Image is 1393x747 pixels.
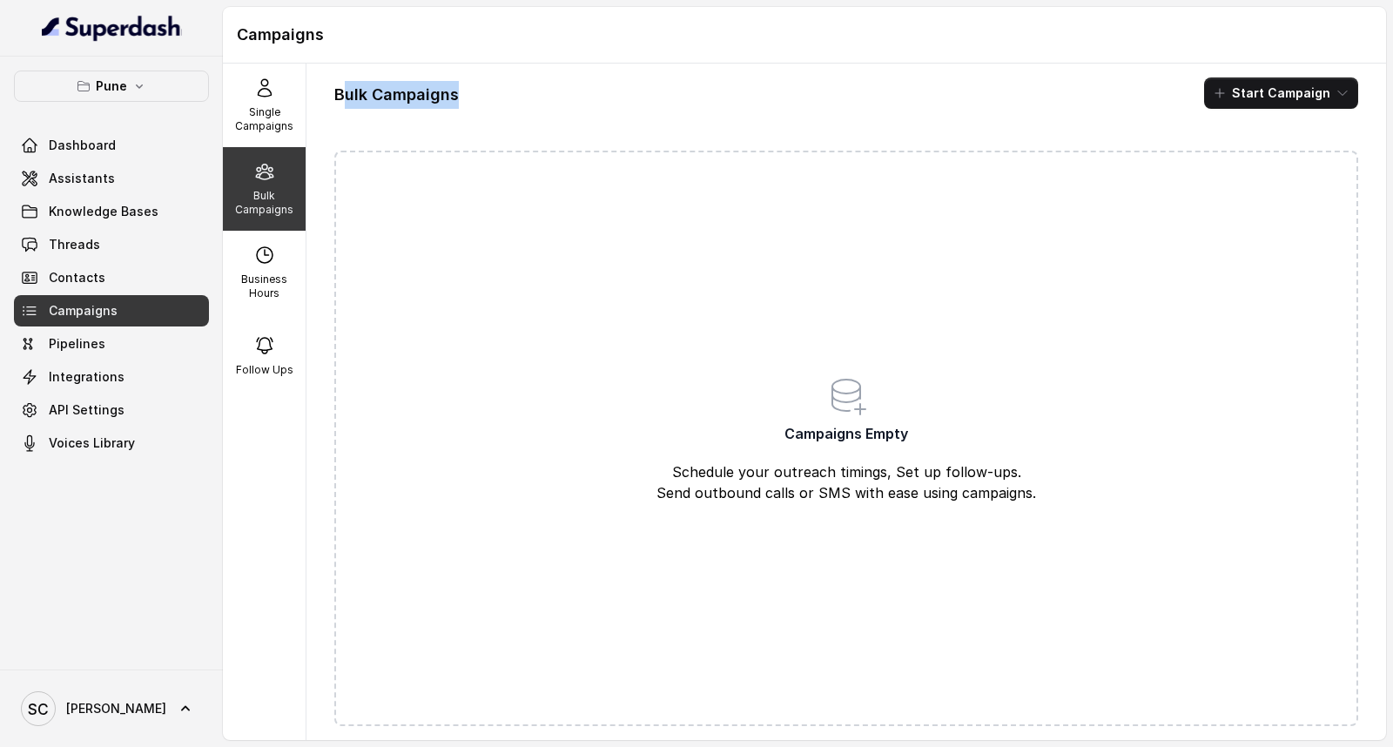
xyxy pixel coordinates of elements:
a: API Settings [14,394,209,426]
span: Campaigns [49,302,118,320]
a: Voices Library [14,427,209,459]
a: Campaigns [14,295,209,326]
span: Campaigns Empty [784,423,908,444]
p: Bulk Campaigns [230,189,299,217]
span: Integrations [49,368,124,386]
span: Contacts [49,269,105,286]
h1: Bulk Campaigns [334,81,459,109]
a: Contacts [14,262,209,293]
text: SC [28,700,49,718]
h1: Campaigns [237,21,1372,49]
p: Business Hours [230,273,299,300]
p: Follow Ups [236,363,293,377]
img: light.svg [42,14,182,42]
button: Pune [14,71,209,102]
span: API Settings [49,401,124,419]
a: Pipelines [14,328,209,360]
span: Knowledge Bases [49,203,158,220]
span: Threads [49,236,100,253]
a: Dashboard [14,130,209,161]
span: Assistants [49,170,115,187]
a: [PERSON_NAME] [14,684,209,733]
a: Integrations [14,361,209,393]
span: Dashboard [49,137,116,154]
span: [PERSON_NAME] [66,700,166,717]
span: Voices Library [49,434,135,452]
a: Threads [14,229,209,260]
span: Pipelines [49,335,105,353]
p: Schedule your outreach timings, Set up follow-ups. Send outbound calls or SMS with ease using cam... [612,461,1080,503]
a: Assistants [14,163,209,194]
button: Start Campaign [1204,77,1358,109]
a: Knowledge Bases [14,196,209,227]
p: Pune [96,76,127,97]
p: Single Campaigns [230,105,299,133]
